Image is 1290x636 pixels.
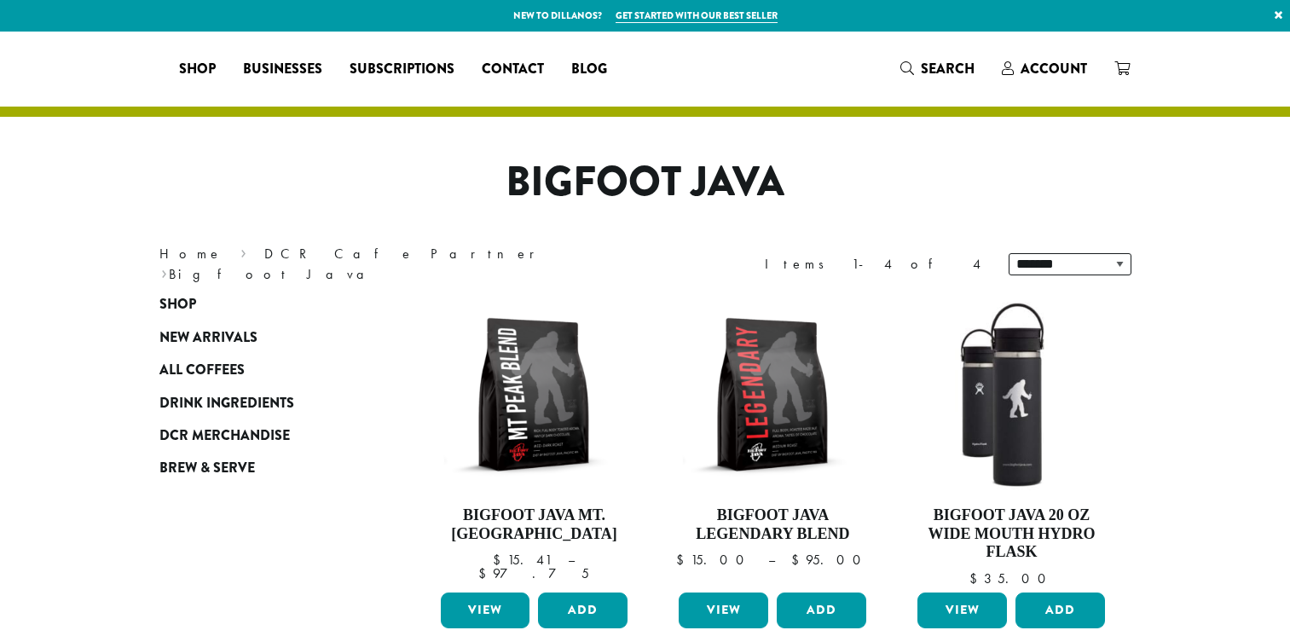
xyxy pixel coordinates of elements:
span: › [161,258,167,285]
span: › [240,238,246,264]
a: View [679,593,768,628]
bdi: 35.00 [969,570,1054,587]
a: All Coffees [159,354,364,386]
span: All Coffees [159,360,245,381]
a: Drink Ingredients [159,386,364,419]
nav: Breadcrumb [159,244,620,285]
a: Bigfoot Java Mt. [GEOGRAPHIC_DATA] [437,297,633,586]
img: BFJ_MtPeak_12oz-300x300.png [436,297,632,493]
span: Account [1021,59,1087,78]
a: Bigfoot Java 20 oz Wide Mouth Hydro Flask $35.00 [913,297,1109,586]
h4: Bigfoot Java 20 oz Wide Mouth Hydro Flask [913,506,1109,562]
a: View [917,593,1007,628]
span: $ [478,564,493,582]
a: Home [159,245,223,263]
span: $ [676,551,691,569]
a: Get started with our best seller [616,9,778,23]
a: Search [887,55,988,83]
a: Brew & Serve [159,452,364,484]
span: $ [493,551,507,569]
span: Subscriptions [350,59,454,80]
span: Search [921,59,975,78]
div: Items 1-4 of 4 [765,254,983,275]
a: DCR Cafe Partner [264,245,547,263]
span: Businesses [243,59,322,80]
span: Contact [482,59,544,80]
h4: Bigfoot Java Mt. [GEOGRAPHIC_DATA] [437,506,633,543]
bdi: 97.75 [478,564,589,582]
h4: Bigfoot Java Legendary Blend [674,506,871,543]
a: New Arrivals [159,321,364,354]
a: Shop [165,55,229,83]
span: Shop [179,59,216,80]
bdi: 15.00 [676,551,752,569]
bdi: 15.41 [493,551,552,569]
span: Drink Ingredients [159,393,294,414]
span: DCR Merchandise [159,425,290,447]
span: Shop [159,294,196,315]
span: New Arrivals [159,327,257,349]
img: BFJ_Legendary_12oz-300x300.png [674,297,871,493]
span: $ [791,551,806,569]
bdi: 95.00 [791,551,869,569]
a: DCR Merchandise [159,419,364,452]
button: Add [538,593,628,628]
span: Blog [571,59,607,80]
a: Bigfoot Java Legendary Blend [674,297,871,586]
a: View [441,593,530,628]
span: Brew & Serve [159,458,255,479]
button: Add [1015,593,1105,628]
span: – [768,551,775,569]
span: $ [969,570,984,587]
button: Add [777,593,866,628]
span: – [568,551,575,569]
a: Shop [159,288,364,321]
img: LO2867-BFJ-Hydro-Flask-20oz-WM-wFlex-Sip-Lid-Black-300x300.jpg [913,297,1109,493]
h1: Bigfoot Java [147,158,1144,207]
